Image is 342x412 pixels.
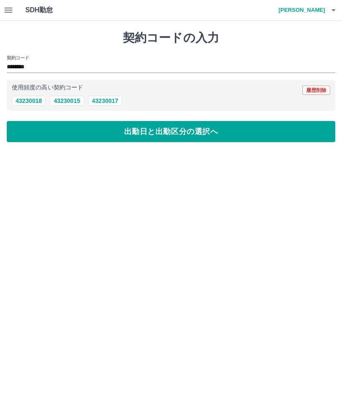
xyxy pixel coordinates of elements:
[302,86,330,95] button: 履歴削除
[7,31,335,45] h1: 契約コードの入力
[88,96,122,106] button: 43230017
[12,96,46,106] button: 43230018
[50,96,84,106] button: 43230015
[7,54,29,61] h2: 契約コード
[12,85,83,91] p: 使用頻度の高い契約コード
[7,121,335,142] button: 出勤日と出勤区分の選択へ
